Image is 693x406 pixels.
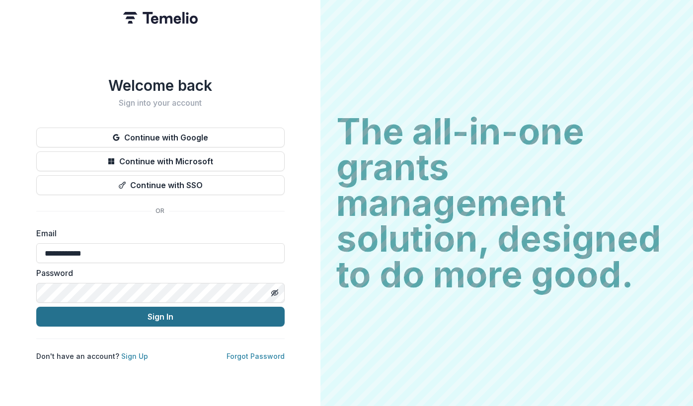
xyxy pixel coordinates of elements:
[36,227,279,239] label: Email
[36,128,285,147] button: Continue with Google
[121,352,148,360] a: Sign Up
[36,175,285,195] button: Continue with SSO
[36,307,285,327] button: Sign In
[123,12,198,24] img: Temelio
[36,76,285,94] h1: Welcome back
[267,285,283,301] button: Toggle password visibility
[36,98,285,108] h2: Sign into your account
[36,151,285,171] button: Continue with Microsoft
[36,351,148,361] p: Don't have an account?
[36,267,279,279] label: Password
[227,352,285,360] a: Forgot Password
